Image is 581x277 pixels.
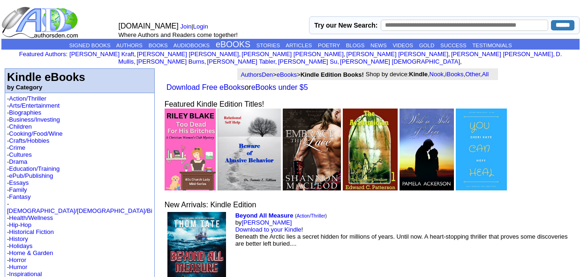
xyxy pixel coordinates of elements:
[343,109,398,190] img: 32061.jpeg
[555,52,556,57] font: i
[7,71,85,83] b: Kindle eBooks
[19,51,68,58] font: :
[314,22,377,29] label: Try our New Search:
[456,184,507,192] a: You Can Heal: Lessons From Nearly Dying, Daily Miracles, and Inner Peace
[465,71,480,78] a: Other
[450,52,451,57] font: i
[235,226,302,233] a: Download to your Kindle
[430,71,444,78] a: Nook
[340,58,460,65] a: [PERSON_NAME] [DEMOGRAPHIC_DATA]
[277,71,297,78] a: eBooks
[165,109,216,190] img: 79637.jpg
[257,43,280,48] a: STORIES
[451,51,553,58] a: [PERSON_NAME] [PERSON_NAME]
[218,109,281,190] img: 43595.jpg
[251,83,308,91] a: eBooks under $5
[7,207,152,214] a: [DEMOGRAPHIC_DATA]/[DEMOGRAPHIC_DATA]/Bi
[9,263,27,270] a: Humor
[339,59,340,65] font: i
[235,212,294,219] a: Beyond All Measure
[207,58,275,65] a: [PERSON_NAME] Tabler
[216,40,250,49] a: eBOOKS
[193,23,208,30] a: Login
[69,51,134,58] a: [PERSON_NAME] Kraft
[218,184,281,192] a: Beware of Abusive Behavior: Relational Self Help Series
[241,71,273,78] a: AuthorsDen
[69,51,562,65] font: , , , , , , , , , ,
[345,52,346,57] font: i
[472,43,512,48] a: TESTIMONIALS
[277,59,278,65] font: i
[174,43,210,48] a: AUDIOBOOKS
[392,43,413,48] a: VIDEOS
[9,179,29,186] a: Essays
[119,22,179,30] font: [DOMAIN_NAME]
[9,95,46,102] a: Action/Thriller
[1,6,80,39] img: logo_ad.gif
[9,123,31,130] a: Children
[9,109,41,116] a: Biographies
[482,71,489,78] a: All
[409,71,428,78] b: Kindle
[9,137,49,144] a: Crafts/Hobbies
[241,71,363,78] font: > >
[9,116,60,123] a: Business/Investing
[366,71,497,78] font: Shop by device: , , , ,
[9,193,30,200] a: Fantasy
[445,71,464,78] a: iBooks
[9,158,27,165] a: Drama
[9,228,53,235] a: Historical Fiction
[119,31,238,38] font: Where Authors and Readers come together!
[9,130,62,137] a: Cooking/Food/Wine
[136,59,136,65] font: i
[118,51,562,65] a: D. Mullis
[9,165,60,172] a: Education/Training
[149,43,168,48] a: BOOKS
[165,100,264,108] font: Featured Kindle Edition Titles!
[283,109,340,190] img: 79997.jpg
[165,201,257,209] font: New Arrivals: Kindle Edition
[241,219,292,226] a: [PERSON_NAME]
[235,212,568,247] font: by ! Beneath the Arctic lies a secret hidden for millions of years. Until now. A heart-stopping t...
[9,256,26,263] a: Horror
[296,213,325,219] a: Action/Thriller
[181,23,192,30] a: Join
[9,221,31,228] a: Hip-Hop
[419,43,435,48] a: GOLD
[370,43,387,48] a: NEWS
[206,59,207,65] font: i
[165,83,308,91] font: or
[9,242,32,249] a: Holidays
[400,184,454,192] a: With a Side of Love
[241,51,343,58] a: [PERSON_NAME] [PERSON_NAME]
[116,43,143,48] a: AUTHORS
[9,172,53,179] a: ePub/Publishing
[181,23,211,30] font: |
[136,58,204,65] a: [PERSON_NAME] Burns
[278,58,337,65] a: [PERSON_NAME] Su
[241,52,241,57] font: i
[456,109,507,190] img: 72389.jpg
[9,214,53,221] a: Health/Wellness
[137,51,239,58] a: [PERSON_NAME] [PERSON_NAME]
[69,43,110,48] a: SIGNED BOOKS
[400,109,454,190] img: 78657.jpg
[343,184,398,192] a: The Academician - Southern Swallow - Book I
[301,71,364,78] b: Kindle Edition Books!
[318,43,340,48] a: POETRY
[286,43,312,48] a: ARTICLES
[283,184,340,192] a: Embrace The Lace
[295,213,327,219] font: ( )
[9,235,28,242] a: History
[9,144,25,151] a: Crime
[9,186,27,193] a: Family
[440,43,467,48] a: SUCCESS
[7,84,42,91] b: by Category
[9,151,31,158] a: Cultures
[19,51,66,58] a: Featured Authors
[136,52,137,57] font: i
[9,249,53,256] a: Home & Garden
[165,184,216,192] a: Too Dead for his Britches: 80s Church Lady Mini-Series (A Christian Women's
